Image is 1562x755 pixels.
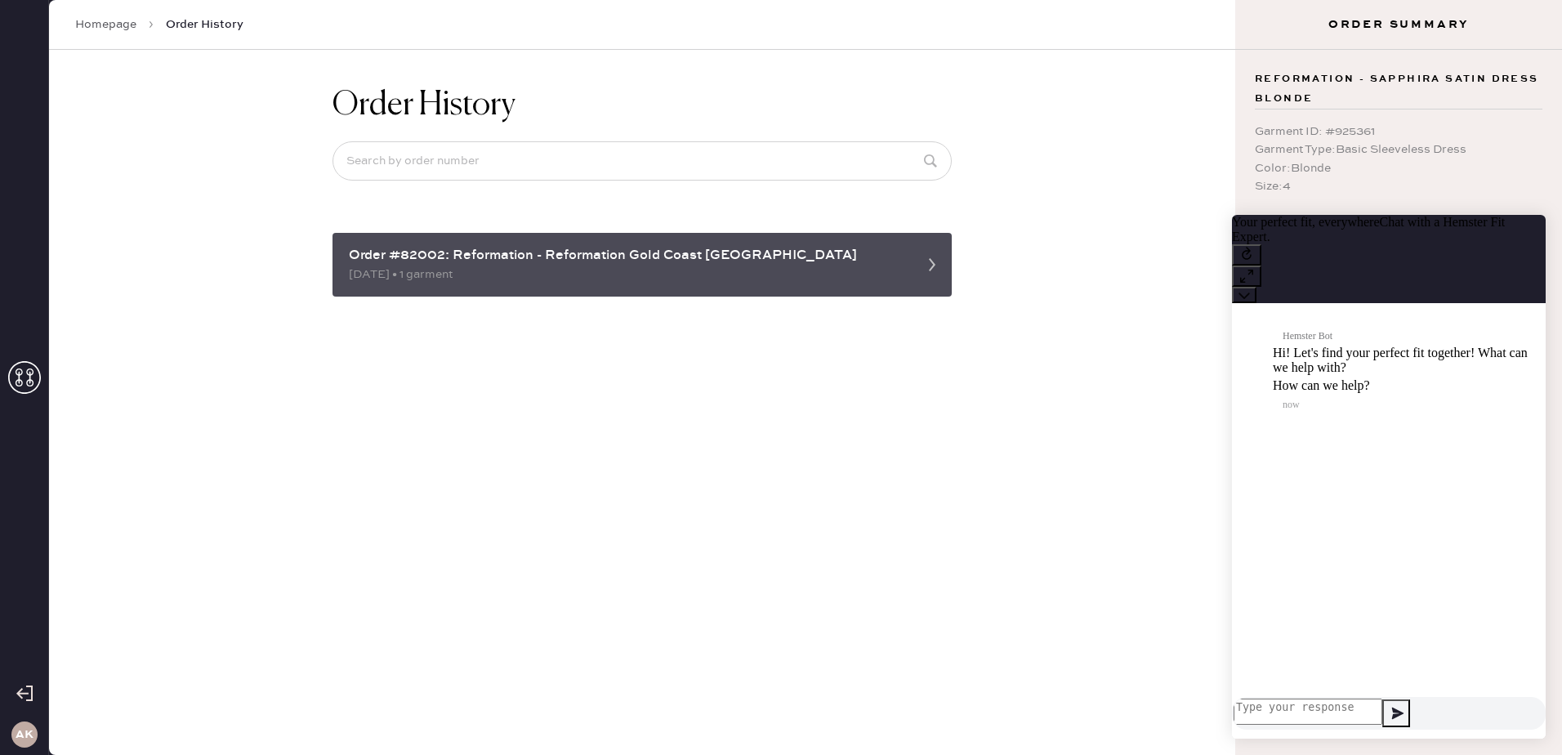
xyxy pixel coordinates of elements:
[1255,69,1542,109] span: Reformation - Sapphira Satin Dress Blonde
[1255,177,1542,195] div: Size : 4
[1255,141,1542,159] div: Garment Type : Basic Sleeveless Dress
[1255,159,1542,177] div: Color : Blonde
[1216,199,1562,755] iframe: Front Chat
[16,729,33,740] h3: AK
[349,266,906,284] div: [DATE] • 1 garment
[332,141,952,181] input: Search by order number
[332,86,515,125] h1: Order History
[166,16,243,33] span: Order History
[1255,123,1542,141] div: Garment ID : # 925361
[75,16,136,33] a: Homepage
[349,246,906,266] div: Order #82002: Reformation - Reformation Gold Coast [GEOGRAPHIC_DATA]
[1235,16,1562,33] h3: Order Summary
